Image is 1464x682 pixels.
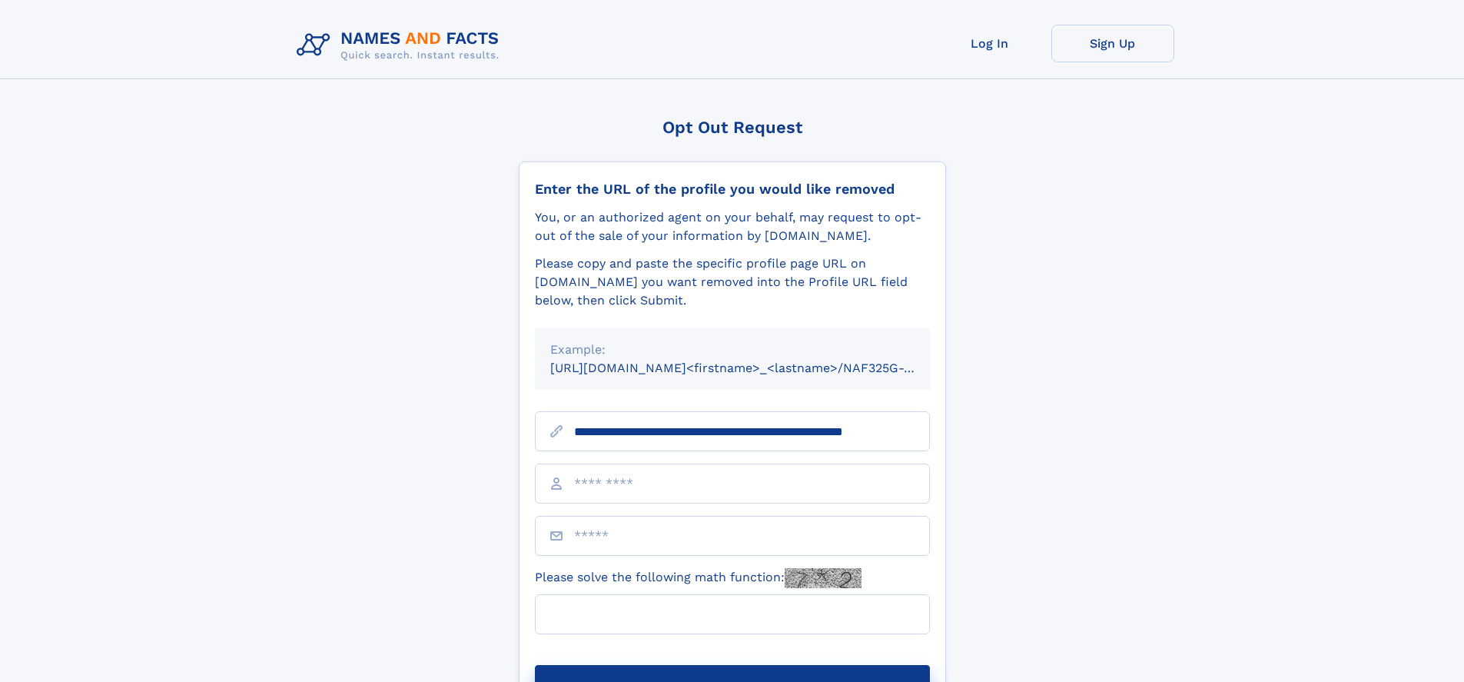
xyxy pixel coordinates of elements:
[535,208,930,245] div: You, or an authorized agent on your behalf, may request to opt-out of the sale of your informatio...
[1051,25,1174,62] a: Sign Up
[550,361,959,375] small: [URL][DOMAIN_NAME]<firstname>_<lastname>/NAF325G-xxxxxxxx
[928,25,1051,62] a: Log In
[535,255,930,310] div: Please copy and paste the specific profile page URL on [DOMAIN_NAME] you want removed into the Pr...
[535,568,861,588] label: Please solve the following math function:
[535,181,930,198] div: Enter the URL of the profile you would like removed
[550,341,915,359] div: Example:
[290,25,512,66] img: Logo Names and Facts
[519,118,946,137] div: Opt Out Request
